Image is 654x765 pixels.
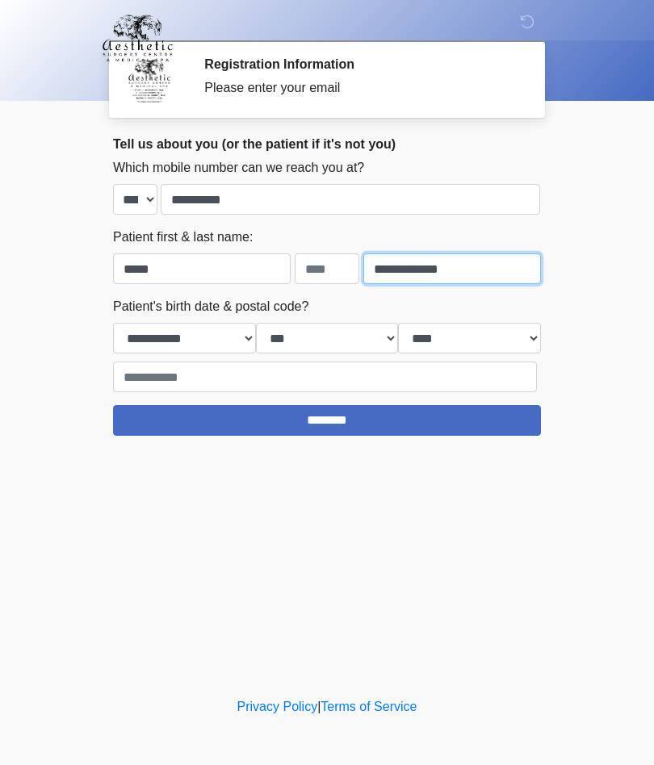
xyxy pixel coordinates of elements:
[321,700,417,713] a: Terms of Service
[204,78,517,98] div: Please enter your email
[97,12,178,64] img: Aesthetic Surgery Centre, PLLC Logo
[237,700,318,713] a: Privacy Policy
[317,700,321,713] a: |
[113,297,308,316] label: Patient's birth date & postal code?
[113,136,541,152] h2: Tell us about you (or the patient if it's not you)
[113,158,364,178] label: Which mobile number can we reach you at?
[125,56,174,105] img: Agent Avatar
[113,228,253,247] label: Patient first & last name:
